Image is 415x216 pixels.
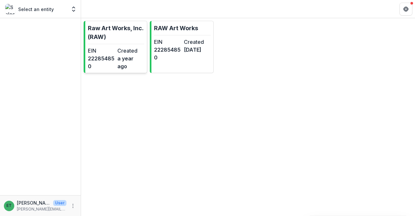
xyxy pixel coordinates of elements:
[17,199,51,206] p: [PERSON_NAME]
[6,204,12,208] div: Elliot Tranter
[69,202,77,210] button: More
[69,3,78,16] button: Open entity switcher
[5,4,16,14] img: Select an entity
[17,206,66,212] p: [PERSON_NAME][EMAIL_ADDRESS][DOMAIN_NAME]
[154,24,198,32] p: RAW Art Works
[184,38,211,46] dt: Created
[84,21,147,73] a: Raw Art Works, Inc. (RAW)EIN222854850Createda year ago
[88,47,115,55] dt: EIN
[88,55,115,70] dd: 222854850
[184,46,211,54] dd: [DATE]
[88,24,144,41] p: Raw Art Works, Inc. (RAW)
[150,21,213,73] a: RAW Art WorksEIN222854850Created[DATE]
[117,47,144,55] dt: Created
[154,46,181,61] dd: 222854850
[18,6,54,13] p: Select an entity
[399,3,412,16] button: Get Help
[117,55,144,70] dd: a year ago
[154,38,181,46] dt: EIN
[53,200,66,206] p: User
